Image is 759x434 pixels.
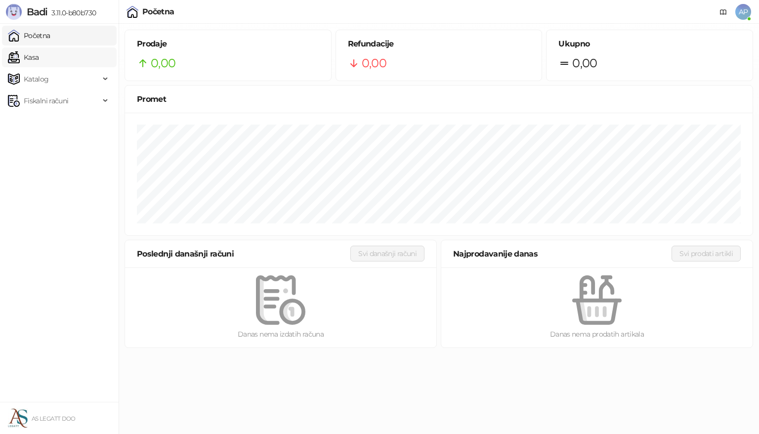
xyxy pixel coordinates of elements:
div: Danas nema prodatih artikala [457,329,737,340]
span: Katalog [24,69,49,89]
span: Badi [27,6,47,18]
div: Najprodavanije danas [453,248,672,260]
h5: Ukupno [558,38,741,50]
span: 0,00 [362,54,386,73]
button: Svi prodati artikli [672,246,741,261]
a: Kasa [8,47,39,67]
h5: Prodaje [137,38,319,50]
h5: Refundacije [348,38,530,50]
a: Početna [8,26,50,45]
img: Logo [6,4,22,20]
div: Poslednji današnji računi [137,248,350,260]
span: 0,00 [151,54,175,73]
span: 0,00 [572,54,597,73]
a: Dokumentacija [716,4,731,20]
button: Svi današnji računi [350,246,424,261]
span: 3.11.0-b80b730 [47,8,96,17]
span: Fiskalni računi [24,91,68,111]
div: Promet [137,93,741,105]
img: 64x64-companyLogo-72287c4f-3f5d-4d5a-b9e9-9639047b5d81.jpeg [8,408,28,428]
div: Početna [142,8,174,16]
small: AS LEGATT DOO [32,415,76,422]
div: Danas nema izdatih računa [141,329,421,340]
span: AP [735,4,751,20]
